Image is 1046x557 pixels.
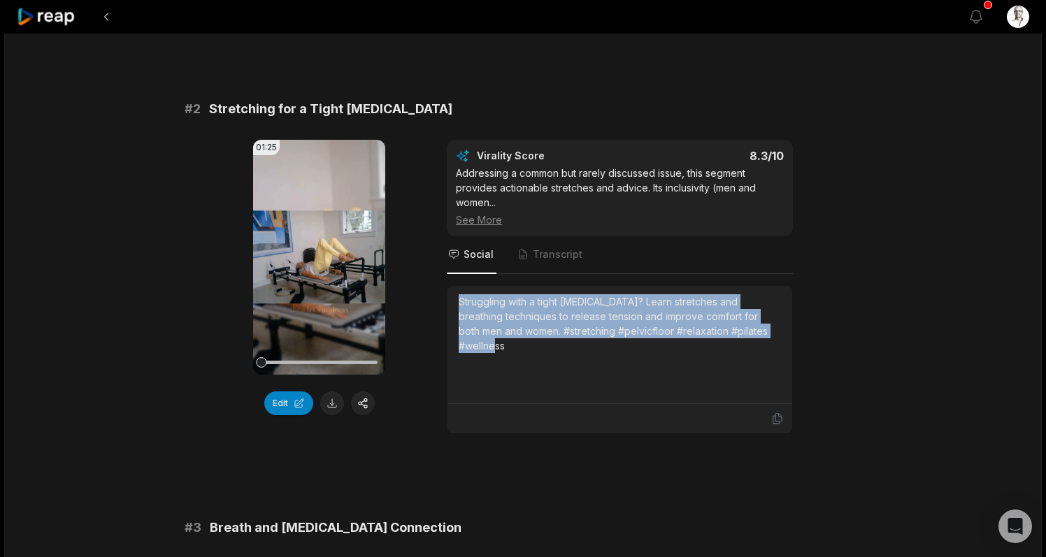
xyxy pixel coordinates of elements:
[185,99,201,119] span: # 2
[210,518,461,537] span: Breath and [MEDICAL_DATA] Connection
[185,518,201,537] span: # 3
[447,236,793,274] nav: Tabs
[998,509,1032,543] div: Open Intercom Messenger
[464,247,494,261] span: Social
[456,212,784,227] div: See More
[264,391,313,415] button: Edit
[456,166,784,227] div: Addressing a common but rarely discussed issue, this segment provides actionable stretches and ad...
[634,149,784,163] div: 8.3 /10
[253,140,385,375] video: Your browser does not support mp4 format.
[533,247,582,261] span: Transcript
[209,99,452,119] span: Stretching for a Tight [MEDICAL_DATA]
[459,294,781,353] div: Struggling with a tight [MEDICAL_DATA]? Learn stretches and breathing techniques to release tensi...
[477,149,627,163] div: Virality Score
